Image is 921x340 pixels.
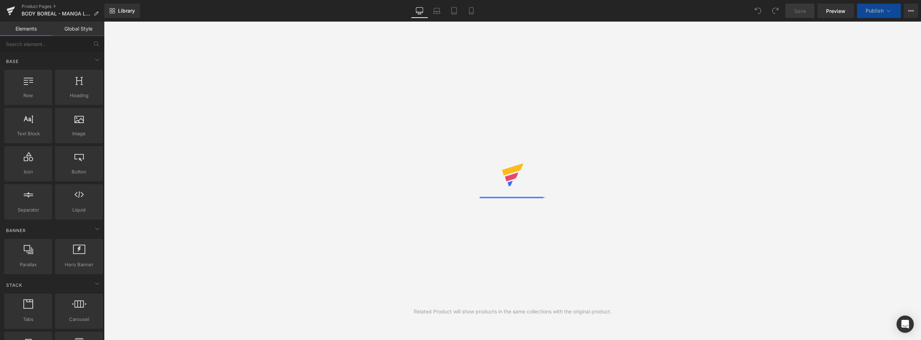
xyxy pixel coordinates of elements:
[428,4,445,18] a: Laptop
[57,261,101,268] span: Hero Banner
[57,206,101,214] span: Liquid
[857,4,901,18] button: Publish
[411,4,428,18] a: Desktop
[445,4,463,18] a: Tablet
[6,130,50,137] span: Text Block
[6,206,50,214] span: Separator
[826,7,845,15] span: Preview
[5,282,23,289] span: Stack
[104,4,140,18] a: New Library
[6,261,50,268] span: Parallax
[794,7,806,15] span: Save
[5,227,27,234] span: Banner
[866,8,884,14] span: Publish
[22,11,91,17] span: BODY BOREAL - MANGA LARGA
[22,4,104,9] a: Product Pages
[463,4,480,18] a: Mobile
[57,130,101,137] span: Image
[5,58,19,65] span: Base
[57,168,101,176] span: Button
[904,4,918,18] button: More
[414,308,612,316] div: Related Product will show products in the same collections with the original product.
[57,92,101,99] span: Heading
[6,316,50,323] span: Tabs
[6,92,50,99] span: Row
[6,168,50,176] span: Icon
[768,4,782,18] button: Redo
[751,4,765,18] button: Undo
[897,316,914,333] div: Open Intercom Messenger
[817,4,854,18] a: Preview
[52,22,104,36] a: Global Style
[57,316,101,323] span: Carousel
[118,8,135,14] span: Library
